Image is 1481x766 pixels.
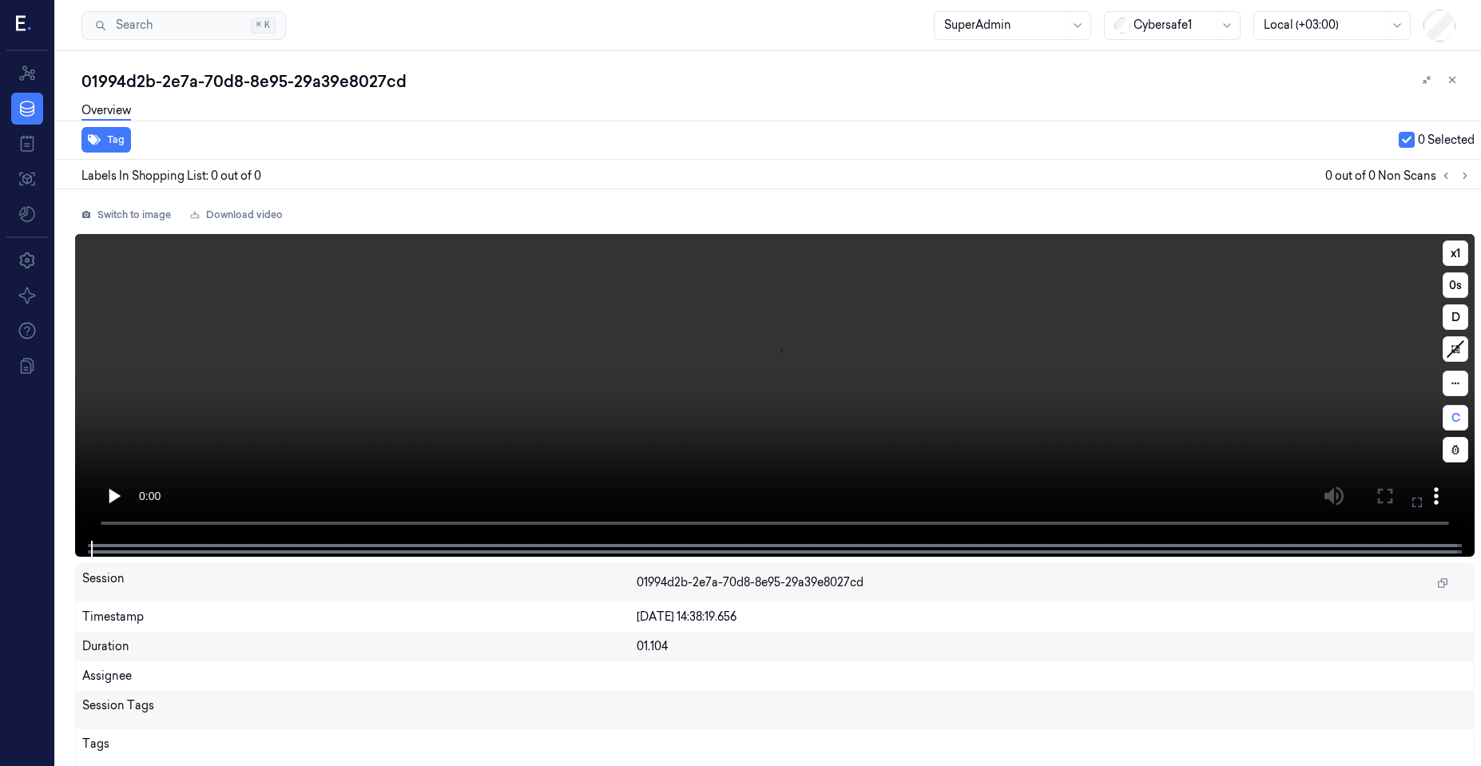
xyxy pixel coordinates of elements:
button: Tag [81,127,131,153]
span: 0 Selected [1418,132,1475,149]
div: 01994d2b-2e7a-70d8-8e95-29a39e8027cd [81,70,1468,93]
div: Tags [82,736,637,761]
button: 0s [1443,272,1468,298]
span: Labels In Shopping List: 0 out of 0 [81,168,261,185]
div: Session Tags [82,697,637,723]
div: Duration [82,638,637,655]
button: C [1443,405,1468,431]
div: Session [82,570,637,596]
span: 01994d2b-2e7a-70d8-8e95-29a39e8027cd [637,574,864,591]
div: 01.104 [637,638,1467,655]
button: Search⌘K [81,11,286,40]
button: x1 [1443,240,1468,266]
button: Switch to image [75,202,177,228]
a: Overview [81,102,131,121]
span: 0 out of 0 Non Scans [1325,166,1475,185]
div: [DATE] 14:38:19.656 [637,609,1467,625]
div: Assignee [82,668,1467,685]
button: D [1443,304,1468,330]
span: Search [109,17,153,34]
div: Timestamp [82,609,637,625]
a: Download video [184,202,289,228]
